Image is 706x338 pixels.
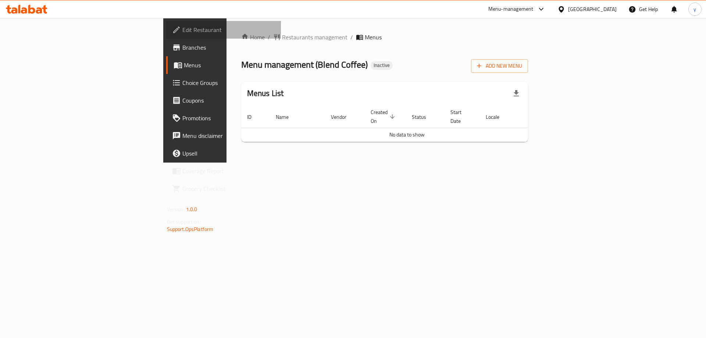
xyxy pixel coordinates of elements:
[350,33,353,42] li: /
[331,113,356,121] span: Vendor
[182,96,275,105] span: Coupons
[389,130,425,139] span: No data to show
[568,5,617,13] div: [GEOGRAPHIC_DATA]
[182,43,275,52] span: Branches
[182,131,275,140] span: Menu disclaimer
[166,180,281,198] a: Grocery Checklist
[166,162,281,180] a: Coverage Report
[247,88,284,99] h2: Menus List
[488,5,534,14] div: Menu-management
[412,113,436,121] span: Status
[507,85,525,102] div: Export file
[276,113,298,121] span: Name
[182,78,275,87] span: Choice Groups
[477,61,522,71] span: Add New Menu
[241,56,368,73] span: Menu management ( Blend Coffee )
[241,33,528,42] nav: breadcrumb
[450,108,471,125] span: Start Date
[166,21,281,39] a: Edit Restaurant
[166,145,281,162] a: Upsell
[365,33,382,42] span: Menus
[182,25,275,34] span: Edit Restaurant
[166,39,281,56] a: Branches
[182,184,275,193] span: Grocery Checklist
[166,127,281,145] a: Menu disclaimer
[518,106,573,128] th: Actions
[166,56,281,74] a: Menus
[182,167,275,175] span: Coverage Report
[371,61,393,70] div: Inactive
[166,92,281,109] a: Coupons
[182,149,275,158] span: Upsell
[186,204,197,214] span: 1.0.0
[167,204,185,214] span: Version:
[241,106,573,142] table: enhanced table
[693,5,696,13] span: y
[371,108,397,125] span: Created On
[166,109,281,127] a: Promotions
[166,74,281,92] a: Choice Groups
[167,224,214,234] a: Support.OpsPlatform
[247,113,261,121] span: ID
[184,61,275,70] span: Menus
[182,114,275,122] span: Promotions
[371,62,393,68] span: Inactive
[273,33,347,42] a: Restaurants management
[486,113,509,121] span: Locale
[282,33,347,42] span: Restaurants management
[471,59,528,73] button: Add New Menu
[167,217,201,227] span: Get support on:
